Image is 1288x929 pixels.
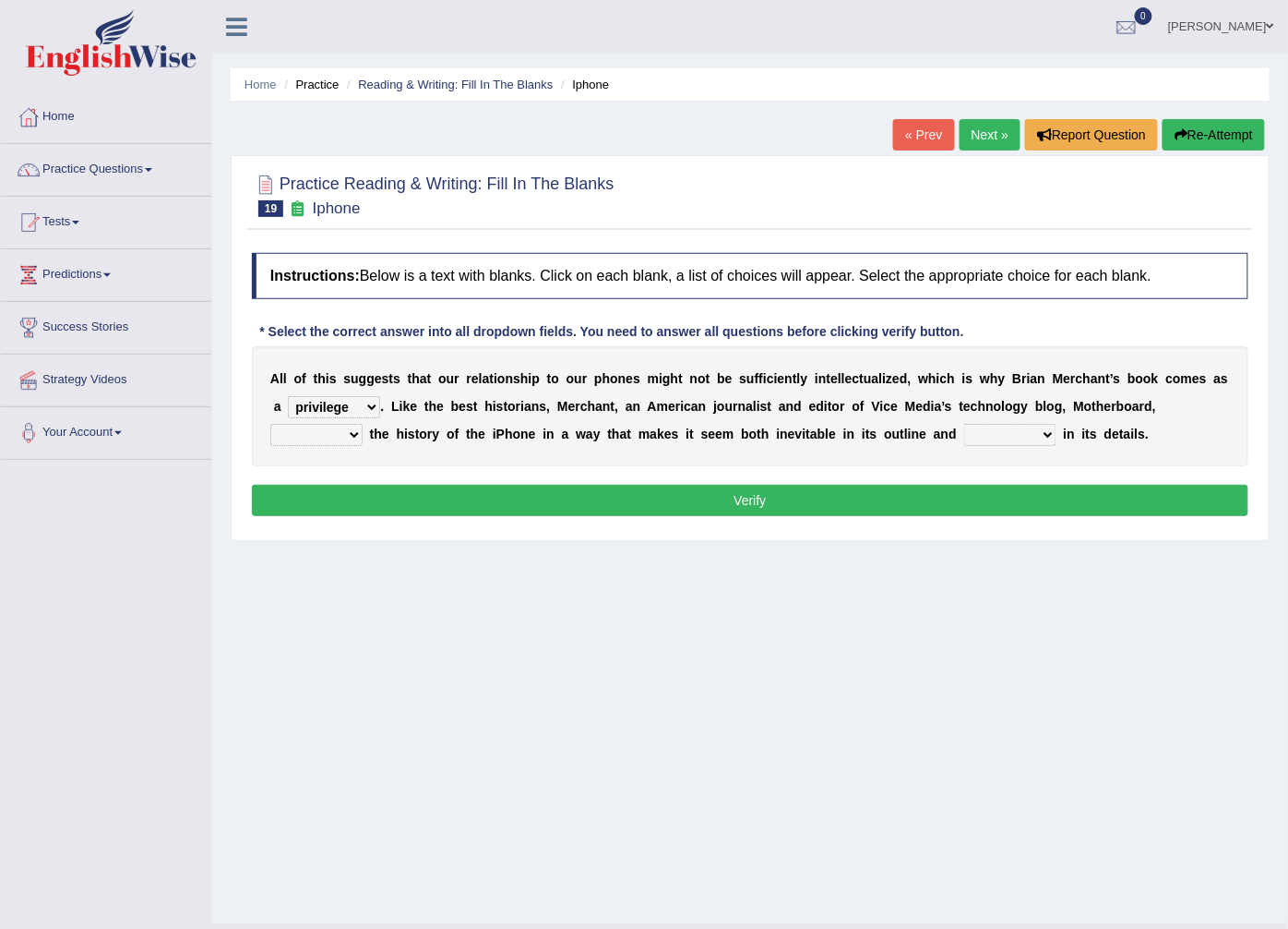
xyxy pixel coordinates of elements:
b: a [483,371,490,386]
b: e [459,399,466,414]
b: a [1214,371,1222,386]
b: a [274,399,281,414]
b: f [455,427,459,441]
b: i [520,399,524,414]
b: b [741,427,749,441]
a: Practice Questions [1,144,211,190]
b: c [1076,371,1083,386]
b: t [388,371,393,386]
b: V [872,399,880,414]
b: i [936,371,940,386]
b: y [1021,399,1029,414]
b: t [827,371,831,386]
b: s [343,371,351,386]
b: n [1098,371,1106,386]
b: t [504,399,508,414]
b: a [745,399,753,414]
b: h [1083,371,1091,386]
b: b [1035,399,1044,414]
h4: Below is a text with blanks. Click on each blank, a list of choices will appear. Select the appro... [252,253,1248,299]
b: i [326,371,329,386]
b: n [818,371,827,386]
b: w [980,371,990,386]
b: n [506,371,514,386]
b: m [722,427,733,441]
b: a [626,399,633,414]
b: e [963,399,971,414]
b: k [403,399,411,414]
b: t [1092,399,1097,414]
li: Practice [280,76,339,93]
b: n [531,399,540,414]
b: i [757,399,760,414]
b: u [746,371,755,386]
b: r [516,399,520,414]
b: e [436,399,444,414]
b: a [420,371,427,386]
b: p [531,371,540,386]
b: a [1091,371,1098,386]
b: o [294,371,303,386]
b: c [940,371,948,386]
b: o [507,399,516,414]
b: , [1063,399,1067,414]
b: m [1181,371,1192,386]
b: n [1038,371,1046,386]
b: f [302,371,306,386]
b: i [962,371,966,386]
b: h [484,399,493,414]
b: d [923,399,931,414]
b: o [1143,371,1151,386]
b: t [678,371,683,386]
b: t [466,427,471,441]
b: h [602,371,611,386]
b: L [391,399,400,414]
b: , [1152,399,1156,414]
b: t [1106,371,1111,386]
b: r [840,399,844,414]
b: y [801,371,808,386]
b: e [529,427,536,441]
b: u [574,371,582,386]
b: i [803,427,806,441]
b: M [557,399,568,414]
b: r [427,427,432,441]
b: r [454,371,459,386]
b: n [520,427,529,441]
b: h [374,427,382,441]
b: c [767,371,774,386]
b: e [890,399,898,414]
b: n [618,371,626,386]
b: ’ [942,399,945,414]
b: r [467,371,471,386]
b: s [701,427,709,441]
b: e [664,427,672,441]
b: b [717,371,725,386]
b: g [366,371,375,386]
b: c [853,371,860,386]
b: u [864,371,872,386]
b: s [329,371,337,386]
b: a [691,399,698,414]
b: s [1221,371,1228,386]
b: l [280,371,283,386]
b: t [547,371,552,386]
b: i [774,371,778,386]
b: i [494,371,497,386]
b: h [671,371,679,386]
b: i [882,371,886,386]
b: r [1139,399,1144,414]
b: i [763,371,767,386]
button: Report Question [1025,119,1158,151]
b: l [753,399,757,414]
b: a [586,427,593,441]
b: w [576,427,586,441]
b: i [493,427,496,441]
b: l [879,371,883,386]
b: o [749,427,757,441]
b: e [410,399,417,414]
b: i [1027,371,1031,386]
b: k [1151,371,1159,386]
b: r [1021,371,1026,386]
b: o [832,399,841,414]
